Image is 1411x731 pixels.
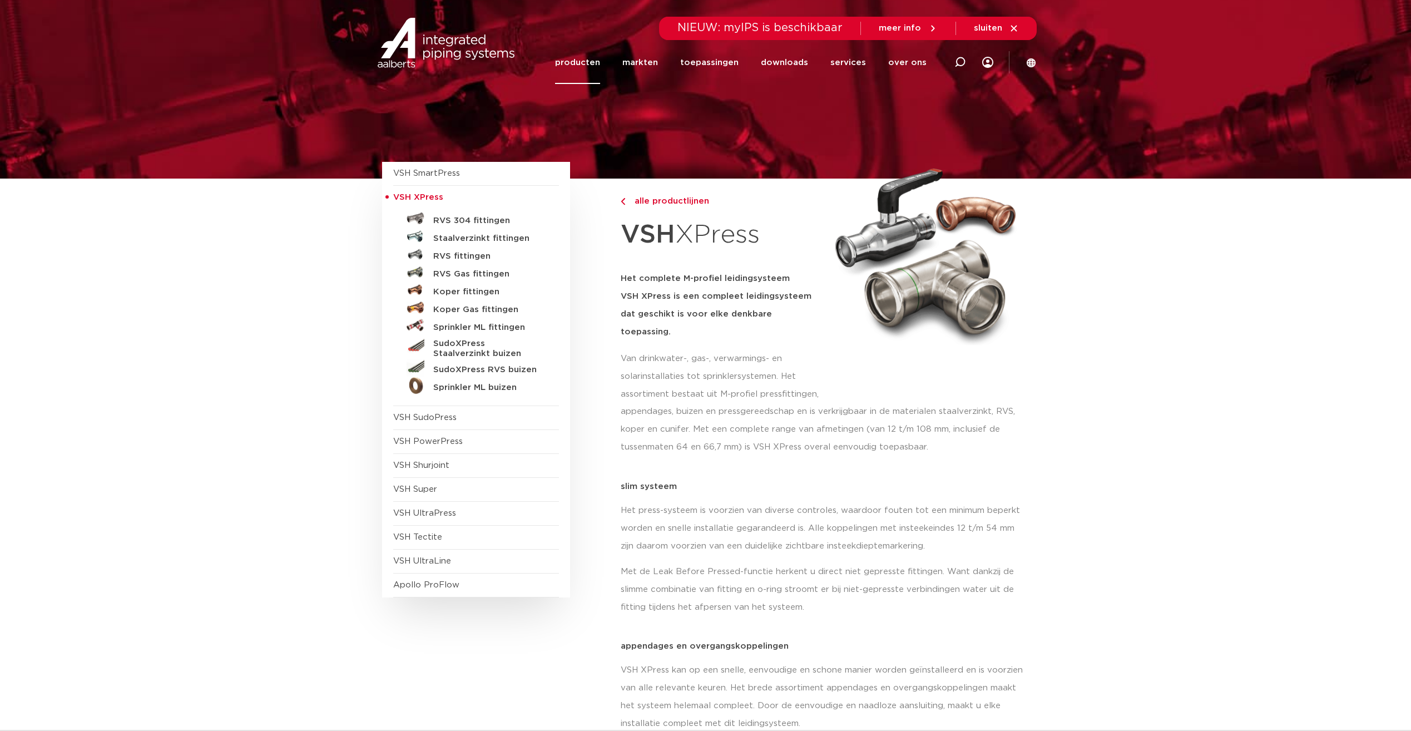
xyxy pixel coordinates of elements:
a: producten [555,41,600,84]
a: services [830,41,866,84]
a: over ons [888,41,927,84]
strong: VSH [621,222,675,248]
a: alle productlijnen [621,195,822,208]
span: VSH XPress [393,193,443,201]
h5: Het complete M-profiel leidingsysteem VSH XPress is een compleet leidingsysteem dat geschikt is v... [621,270,822,341]
a: VSH Shurjoint [393,461,449,470]
a: RVS Gas fittingen [393,263,559,281]
p: slim systeem [621,482,1029,491]
a: Sprinkler ML buizen [393,377,559,394]
p: appendages, buizen en pressgereedschap en is verkrijgbaar in de materialen staalverzinkt, RVS, ko... [621,403,1029,456]
h5: Staalverzinkt fittingen [433,234,543,244]
h5: SudoXPress RVS buizen [433,365,543,375]
a: Koper Gas fittingen [393,299,559,317]
p: Het press-systeem is voorzien van diverse controles, waardoor fouten tot een minimum beperkt word... [621,502,1029,555]
h5: Sprinkler ML buizen [433,383,543,393]
a: SudoXPress RVS buizen [393,359,559,377]
a: VSH SmartPress [393,169,460,177]
h5: RVS Gas fittingen [433,269,543,279]
a: toepassingen [680,41,739,84]
span: NIEUW: myIPS is beschikbaar [677,22,843,33]
a: VSH Tectite [393,533,442,541]
img: chevron-right.svg [621,198,625,205]
a: SudoXPress Staalverzinkt buizen [393,334,559,359]
a: Sprinkler ML fittingen [393,317,559,334]
p: appendages en overgangskoppelingen [621,642,1029,650]
a: VSH Super [393,485,437,493]
h5: Koper fittingen [433,287,543,297]
a: sluiten [974,23,1019,33]
span: alle productlijnen [628,197,709,205]
a: RVS 304 fittingen [393,210,559,228]
a: VSH UltraPress [393,509,456,517]
p: Van drinkwater-, gas-, verwarmings- en solarinstallaties tot sprinklersystemen. Het assortiment b... [621,350,822,403]
h5: RVS 304 fittingen [433,216,543,226]
nav: Menu [555,41,927,84]
p: Met de Leak Before Pressed-functie herkent u direct niet gepresste fittingen. Want dankzij de sli... [621,563,1029,616]
a: VSH UltraLine [393,557,451,565]
a: meer info [879,23,938,33]
span: sluiten [974,24,1002,32]
h5: Sprinkler ML fittingen [433,323,543,333]
a: RVS fittingen [393,245,559,263]
h5: Koper Gas fittingen [433,305,543,315]
a: VSH SudoPress [393,413,457,422]
h5: SudoXPress Staalverzinkt buizen [433,339,543,359]
h5: RVS fittingen [433,251,543,261]
a: downloads [761,41,808,84]
a: Staalverzinkt fittingen [393,228,559,245]
a: VSH PowerPress [393,437,463,446]
a: Koper fittingen [393,281,559,299]
h1: XPress [621,214,822,256]
a: markten [622,41,658,84]
a: Apollo ProFlow [393,581,459,589]
span: meer info [879,24,921,32]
